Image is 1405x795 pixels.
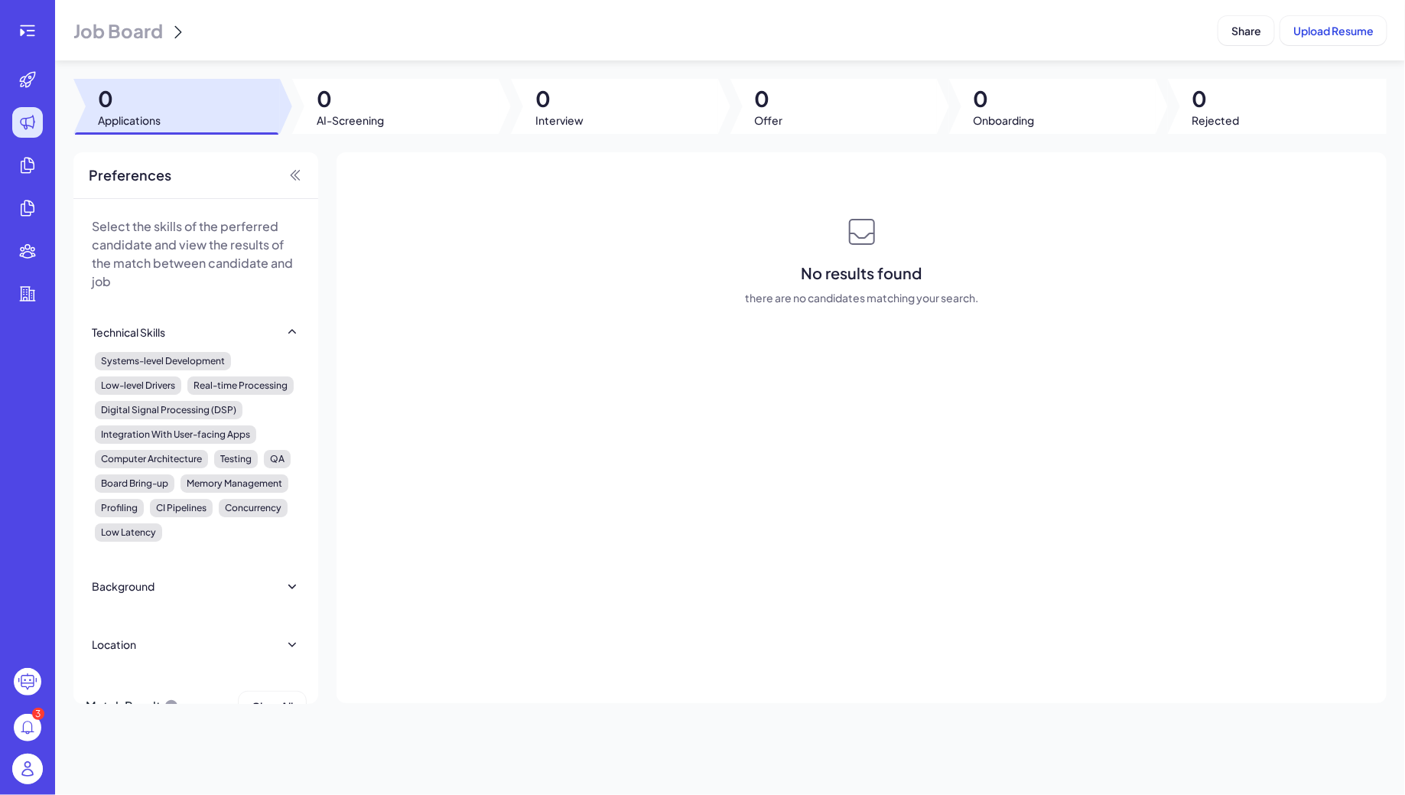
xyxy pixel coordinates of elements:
span: Upload Resume [1293,24,1374,37]
div: Low-level Drivers [95,376,181,395]
div: Concurrency [219,499,288,517]
div: Location [92,637,136,652]
span: Onboarding [974,112,1035,128]
p: Select the skills of the perferred candidate and view the results of the match between candidate ... [92,217,300,291]
img: user_logo.png [12,754,43,784]
div: Testing [214,450,258,468]
div: CI Pipelines [150,499,213,517]
span: AI-Screening [317,112,384,128]
span: Offer [755,112,783,128]
span: Interview [535,112,584,128]
div: Systems-level Development [95,352,231,370]
div: Digital Signal Processing (DSP) [95,401,242,419]
span: No results found [802,262,922,284]
div: 3 [32,708,44,720]
div: Memory Management [181,474,288,493]
button: Clear All [239,692,306,721]
span: Preferences [89,165,171,186]
div: Match Result [86,692,179,721]
span: Rejected [1192,112,1240,128]
span: 0 [535,85,584,112]
span: 0 [317,85,384,112]
span: 0 [98,85,161,112]
span: 0 [1192,85,1240,112]
div: Integration With User-facing Apps [95,425,256,444]
div: Profiling [95,499,144,517]
span: Job Board [73,18,163,43]
div: Low Latency [95,523,162,542]
span: Share [1231,24,1261,37]
span: there are no candidates matching your search. [745,290,978,305]
button: Share [1218,16,1274,45]
div: Real-time Processing [187,376,294,395]
div: Background [92,578,154,594]
div: Computer Architecture [95,450,208,468]
span: 0 [974,85,1035,112]
span: 0 [755,85,783,112]
button: Upload Resume [1280,16,1387,45]
div: Technical Skills [92,324,165,340]
span: Clear All [252,699,293,713]
div: Board Bring-up [95,474,174,493]
span: Applications [98,112,161,128]
div: QA [264,450,291,468]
